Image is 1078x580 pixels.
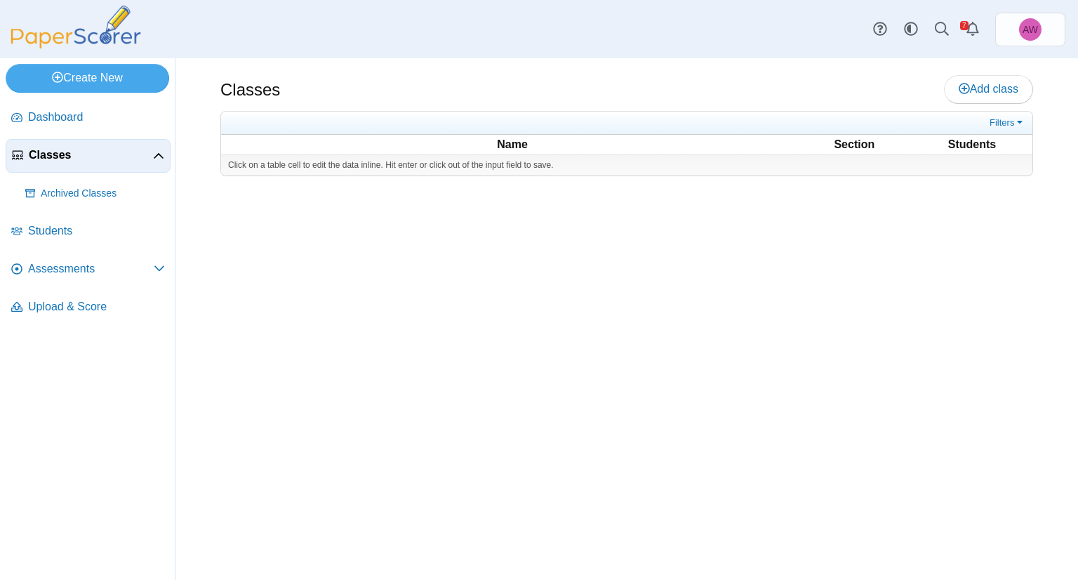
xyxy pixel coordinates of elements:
[6,6,146,48] img: PaperScorer
[6,64,169,92] a: Create New
[29,147,153,163] span: Classes
[6,215,171,249] a: Students
[41,187,165,201] span: Archived Classes
[232,136,792,153] th: Name
[28,261,154,277] span: Assessments
[28,223,165,239] span: Students
[995,13,1065,46] a: Adam Williams
[220,78,280,102] h1: Classes
[6,139,171,173] a: Classes
[1023,25,1038,34] span: Adam Williams
[916,136,1028,153] th: Students
[6,101,171,135] a: Dashboard
[28,299,165,315] span: Upload & Score
[944,75,1033,103] a: Add class
[28,110,165,125] span: Dashboard
[6,291,171,324] a: Upload & Score
[986,116,1029,130] a: Filters
[959,83,1018,95] span: Add class
[957,14,988,45] a: Alerts
[221,154,1032,176] div: Click on a table cell to edit the data inline. Hit enter or click out of the input field to save.
[6,253,171,286] a: Assessments
[794,136,914,153] th: Section
[6,39,146,51] a: PaperScorer
[20,177,171,211] a: Archived Classes
[1019,18,1042,41] span: Adam Williams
